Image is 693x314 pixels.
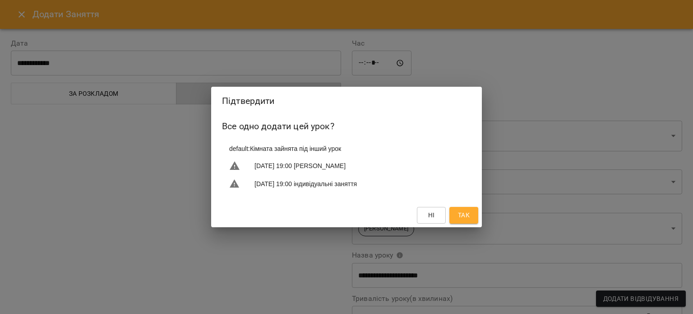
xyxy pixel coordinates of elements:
[417,207,446,223] button: Ні
[428,210,435,220] span: Ні
[222,157,471,175] li: [DATE] 19:00 [PERSON_NAME]
[222,141,471,157] li: default : Кімната зайнята під інший урок
[222,175,471,193] li: [DATE] 19:00 індивідуальні заняття
[458,210,470,220] span: Так
[222,119,471,133] h6: Все одно додати цей урок?
[449,207,478,223] button: Так
[222,94,471,108] h2: Підтвердити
